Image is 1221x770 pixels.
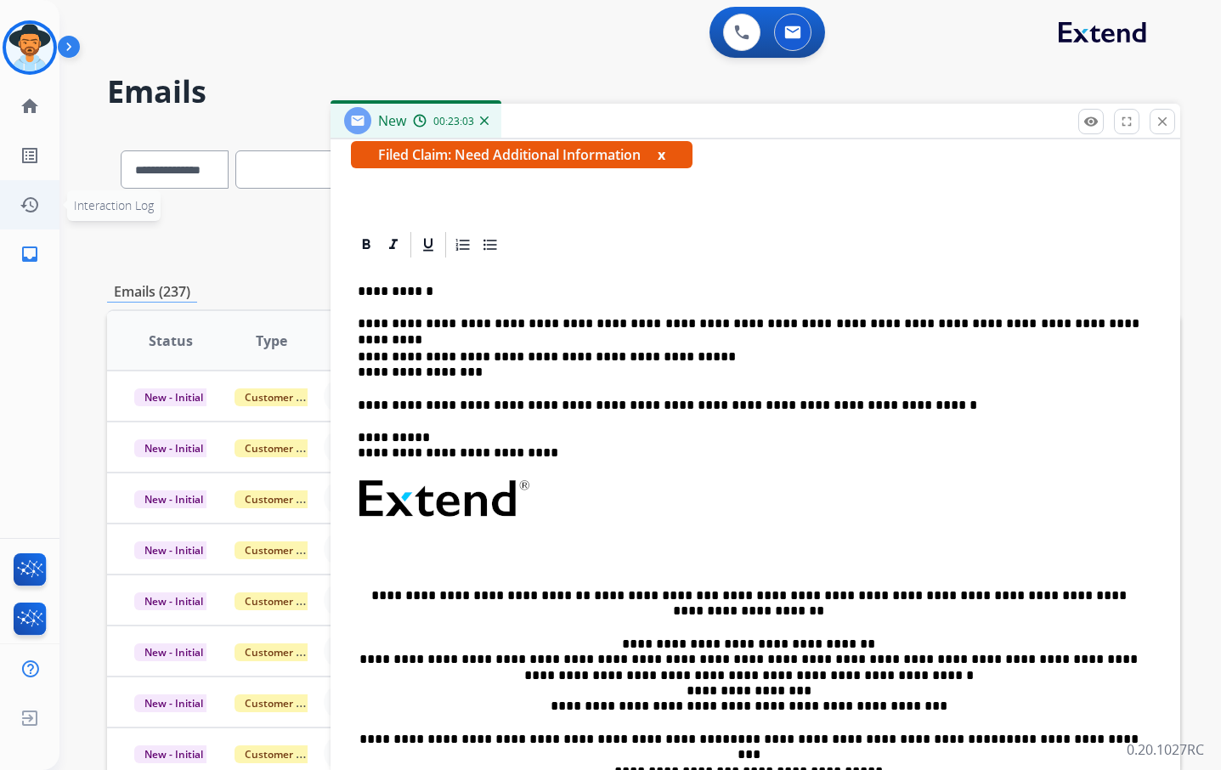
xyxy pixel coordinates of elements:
button: + [324,685,358,719]
div: Bullet List [478,232,503,258]
span: Customer Support [235,388,345,406]
button: + [324,532,358,566]
mat-icon: close [1155,114,1170,129]
button: + [324,481,358,515]
div: Italic [381,232,406,258]
span: New [378,111,406,130]
span: Customer Support [235,592,345,610]
span: New - Initial [134,745,213,763]
mat-icon: history [20,195,40,215]
button: x [658,144,665,165]
span: New - Initial [134,490,213,508]
span: Customer Support [235,439,345,457]
mat-icon: inbox [20,244,40,264]
button: + [324,736,358,770]
mat-icon: fullscreen [1119,114,1134,129]
span: 00:23:03 [433,115,474,128]
span: Status [149,331,193,351]
img: avatar [6,24,54,71]
div: Ordered List [450,232,476,258]
span: New - Initial [134,439,213,457]
button: + [324,634,358,668]
span: Filed Claim: Need Additional Information [351,141,692,168]
div: Underline [415,232,441,258]
span: Customer Support [235,541,345,559]
span: Interaction Log [74,197,154,213]
span: Customer Support [235,745,345,763]
h2: Emails [107,75,1180,109]
span: Customer Support [235,490,345,508]
span: New - Initial [134,388,213,406]
span: Type [256,331,287,351]
mat-icon: list_alt [20,145,40,166]
button: + [324,583,358,617]
span: Customer Support [235,694,345,712]
button: + [324,379,358,413]
button: + [324,430,358,464]
div: Bold [353,232,379,258]
mat-icon: home [20,96,40,116]
span: New - Initial [134,694,213,712]
mat-icon: remove_red_eye [1083,114,1099,129]
span: New - Initial [134,592,213,610]
span: Customer Support [235,643,345,661]
p: Emails (237) [107,281,197,303]
span: New - Initial [134,541,213,559]
p: 0.20.1027RC [1127,739,1204,760]
span: New - Initial [134,643,213,661]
